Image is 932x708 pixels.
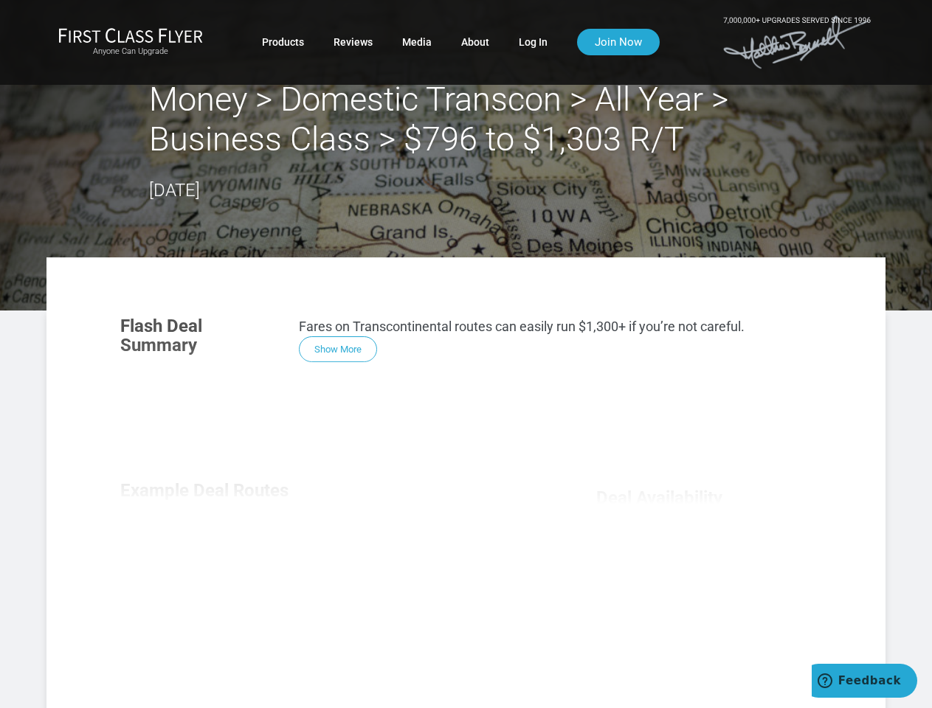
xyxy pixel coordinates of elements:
[461,29,489,55] a: About
[149,180,200,201] time: [DATE]
[262,29,304,55] a: Products
[120,316,277,355] h3: Flash Deal Summary
[58,27,203,43] img: First Class Flyer
[519,29,548,55] a: Log In
[58,46,203,57] small: Anyone Can Upgrade
[334,29,373,55] a: Reviews
[58,27,203,57] a: First Class FlyerAnyone Can Upgrade
[402,29,432,55] a: Media
[577,29,660,55] a: Join Now
[149,80,784,159] h2: Money > Domestic Transcon > All Year > Business Class > $796 to $1,303 R/T
[299,336,377,362] button: Show More
[812,664,917,701] iframe: Opens a widget where you can find more information
[299,316,812,336] p: Fares on Transcontinental routes can easily run $1,300+ if you’re not careful.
